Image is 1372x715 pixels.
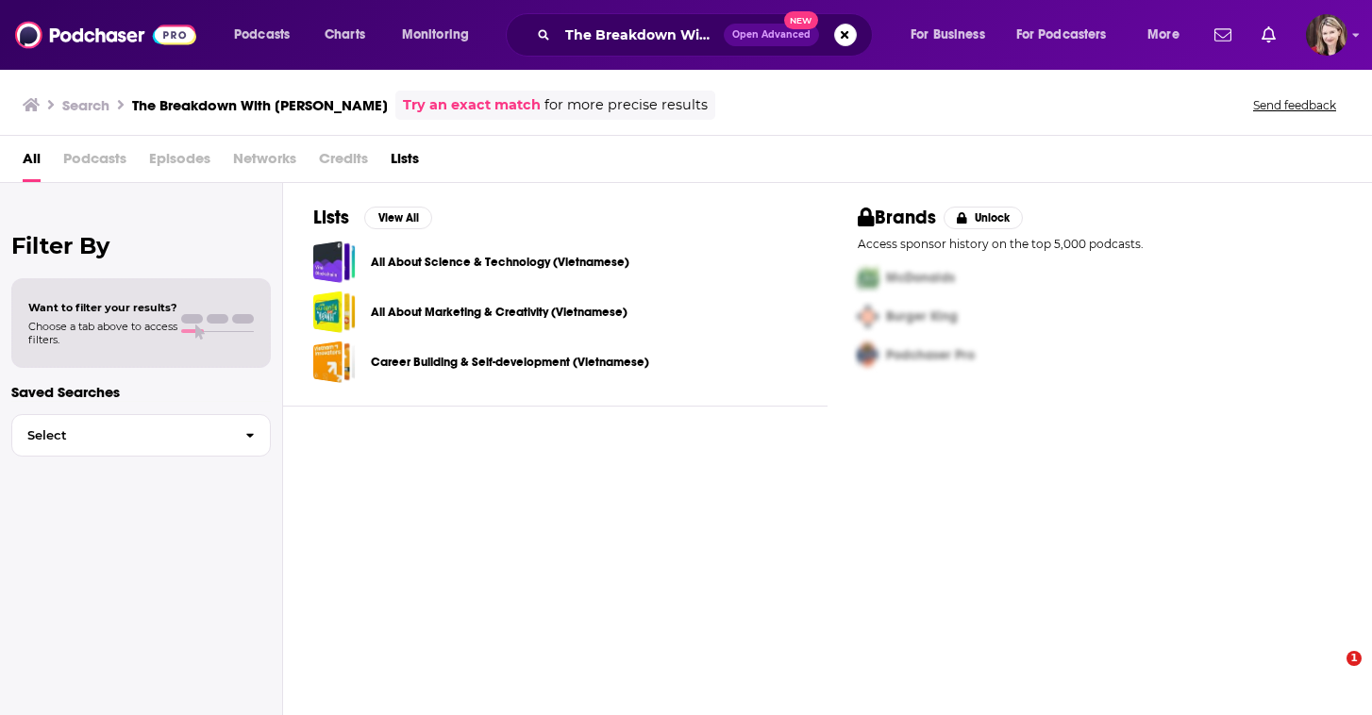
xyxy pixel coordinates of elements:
a: Career Building & Self-development (Vietnamese) [313,341,356,383]
button: open menu [221,20,314,50]
button: View All [364,207,432,229]
button: Unlock [944,207,1024,229]
iframe: Intercom live chat [1308,651,1353,696]
span: Open Advanced [732,30,811,40]
button: open menu [389,20,494,50]
span: For Podcasters [1016,22,1107,48]
img: User Profile [1306,14,1347,56]
span: Select [12,429,230,441]
a: Lists [391,143,419,182]
a: Show notifications dropdown [1207,19,1239,51]
button: Open AdvancedNew [724,24,819,46]
span: Podchaser Pro [886,347,975,363]
button: open menu [897,20,1009,50]
img: Podchaser - Follow, Share and Rate Podcasts [15,17,196,53]
h2: Brands [858,206,936,229]
input: Search podcasts, credits, & more... [558,20,724,50]
span: Networks [233,143,296,182]
img: Second Pro Logo [850,297,886,336]
span: Choose a tab above to access filters. [28,320,177,346]
button: open menu [1134,20,1203,50]
h2: Filter By [11,232,271,259]
p: Saved Searches [11,383,271,401]
img: First Pro Logo [850,258,886,297]
span: Credits [319,143,368,182]
span: Charts [325,22,365,48]
button: Send feedback [1247,97,1342,113]
h3: The Breakdown With [PERSON_NAME] [132,96,388,114]
h2: Lists [313,206,349,229]
span: New [784,11,818,29]
a: Show notifications dropdown [1254,19,1283,51]
span: Episodes [149,143,210,182]
span: Burger King [886,308,958,324]
h3: Search [62,96,109,114]
button: open menu [1004,20,1134,50]
a: All [23,143,41,182]
a: Career Building & Self-development (Vietnamese) [371,352,649,373]
span: Logged in as galaxygirl [1306,14,1347,56]
span: Podcasts [63,143,126,182]
button: Show profile menu [1306,14,1347,56]
a: All About Science & Technology (Vietnamese) [371,252,629,273]
a: Charts [312,20,376,50]
button: Select [11,414,271,457]
div: Search podcasts, credits, & more... [524,13,891,57]
span: 1 [1347,651,1362,666]
a: Try an exact match [403,94,541,116]
span: Want to filter your results? [28,301,177,314]
p: Access sponsor history on the top 5,000 podcasts. [858,237,1342,251]
a: All About Marketing & Creativity (Vietnamese) [371,302,627,323]
a: All About Science & Technology (Vietnamese) [313,241,356,283]
span: Monitoring [402,22,469,48]
span: For Business [911,22,985,48]
span: McDonalds [886,270,955,286]
img: Third Pro Logo [850,336,886,374]
span: Podcasts [234,22,290,48]
a: ListsView All [313,206,432,229]
span: for more precise results [544,94,708,116]
span: More [1147,22,1180,48]
a: All About Marketing & Creativity (Vietnamese) [313,291,356,333]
